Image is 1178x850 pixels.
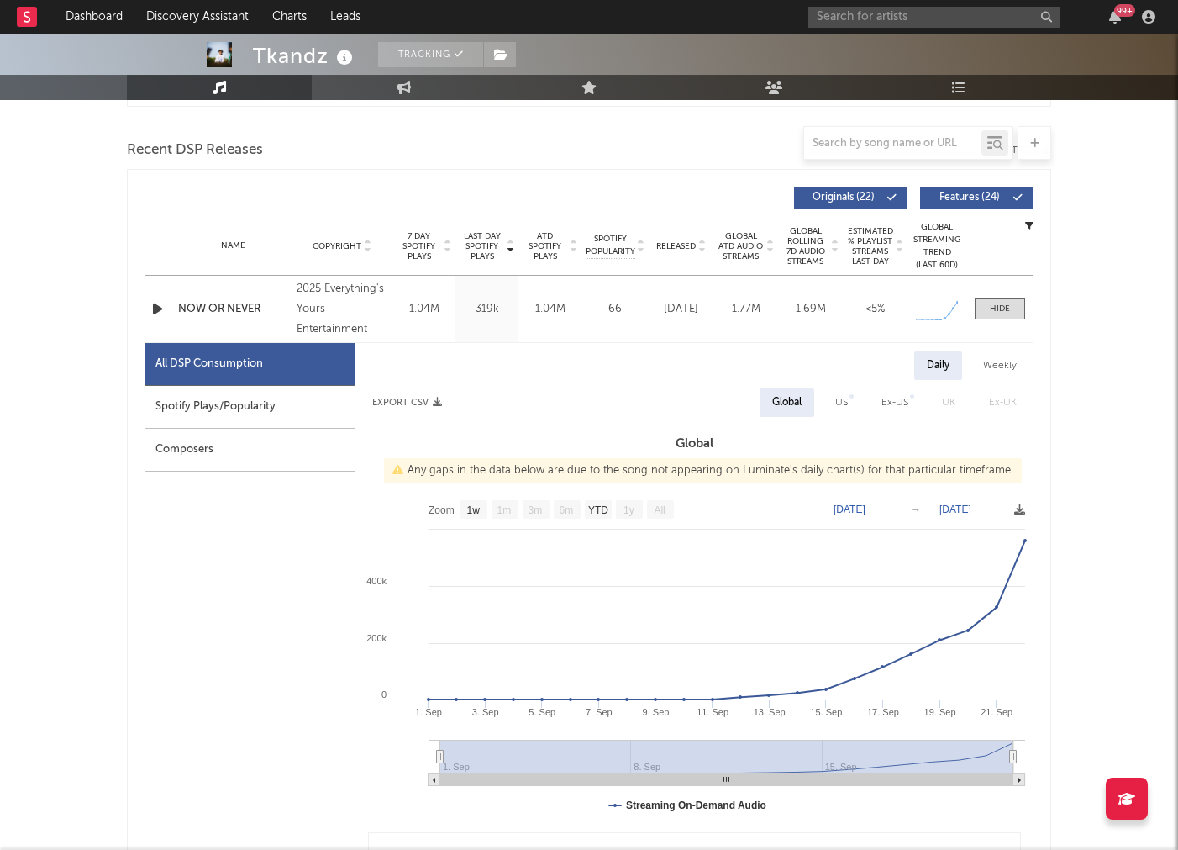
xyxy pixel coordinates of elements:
span: Global Rolling 7D Audio Streams [782,226,828,267]
div: All DSP Consumption [155,354,263,374]
button: Originals(22) [794,187,907,209]
text: 7. Sep [586,707,613,717]
button: Tracking [378,42,483,67]
text: 0 [381,689,387,700]
div: [DATE] [653,301,709,318]
div: Ex-US [881,393,908,413]
div: 1.04M [523,301,577,318]
div: All DSP Consumption [145,343,355,386]
div: 99 + [1114,4,1135,17]
text: 9. Sep [643,707,670,717]
div: 1.77M [718,301,774,318]
text: 13. Sep [754,707,786,717]
text: 1w [467,504,481,516]
div: Weekly [970,351,1029,380]
text: 6m [560,504,574,516]
span: Estimated % Playlist Streams Last Day [847,226,893,267]
span: Features ( 24 ) [931,193,1008,203]
text: [DATE] [939,504,971,515]
text: 200k [366,633,387,643]
button: Features(24) [920,187,1033,209]
div: Global [772,393,802,413]
span: Last Day Spotify Plays [460,231,504,261]
text: 3m [529,504,543,516]
text: 3. Sep [472,707,499,717]
text: All [654,504,665,516]
text: 19. Sep [924,707,956,717]
text: YTD [588,504,608,516]
input: Search by song name or URL [804,137,981,150]
span: Released [656,241,696,251]
text: → [911,504,921,515]
div: Global Streaming Trend (Last 60D) [912,221,962,272]
text: 400k [366,576,387,586]
text: 17. Sep [867,707,899,717]
div: Daily [914,351,962,380]
div: 2025 Everything's Yours Entertainment [297,279,388,340]
div: <5% [847,301,903,318]
div: 319k [460,301,514,318]
text: 1. Sep [415,707,442,717]
div: Composers [145,429,355,472]
text: 21. Sep [981,707,1012,717]
text: 1m [497,504,512,516]
div: 66 [586,301,644,318]
span: 7 Day Spotify Plays [397,231,441,261]
span: Global ATD Audio Streams [718,231,764,261]
text: 11. Sep [697,707,728,717]
div: 1.69M [782,301,839,318]
span: Copyright [313,241,361,251]
text: [DATE] [834,504,865,515]
h3: Global [355,434,1033,454]
text: 1y [623,504,634,516]
a: NOW OR NEVER [178,301,288,318]
div: 1.04M [397,301,451,318]
button: Export CSV [372,398,442,408]
text: Streaming On-Demand Audio [626,800,766,811]
div: Name [178,240,288,252]
span: ATD Spotify Plays [523,231,567,261]
text: 5. Sep [529,707,555,717]
span: Originals ( 22 ) [805,193,882,203]
input: Search for artists [808,7,1060,28]
div: Tkandz [253,42,357,70]
span: Spotify Popularity [586,233,635,258]
button: 99+ [1109,10,1121,24]
div: Spotify Plays/Popularity [145,386,355,429]
text: 15. Sep [810,707,842,717]
div: Any gaps in the data below are due to the song not appearing on Luminate's daily chart(s) for tha... [384,458,1022,483]
div: US [835,393,848,413]
text: Zoom [429,504,455,516]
